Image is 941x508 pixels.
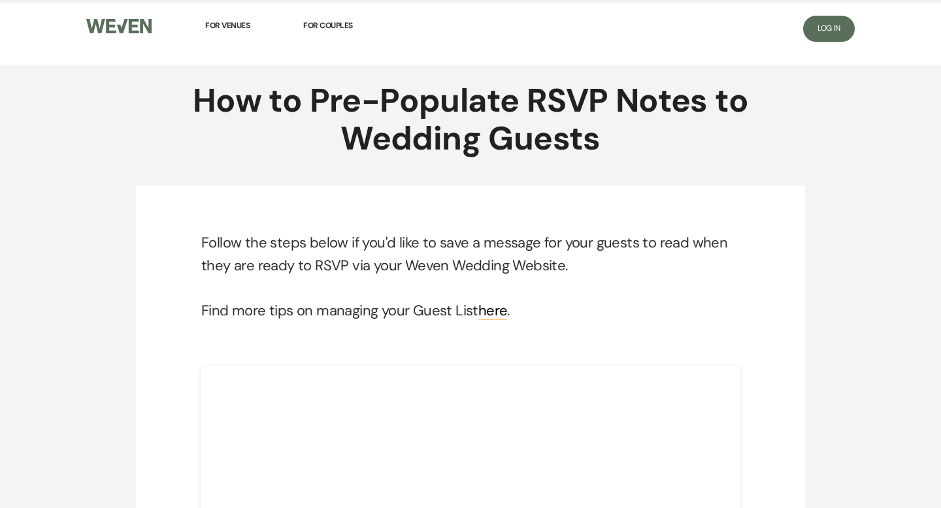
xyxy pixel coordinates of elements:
[303,20,353,31] span: For Couples
[201,299,740,322] p: Find more tips on managing your Guest List .
[205,20,250,31] span: For Venues
[817,23,840,33] span: Log In
[478,301,508,320] a: here
[201,231,740,277] p: Follow the steps below if you'd like to save a message for your guests to read when they are read...
[164,82,777,157] h1: How to Pre-Populate RSVP Notes to Wedding Guests
[303,11,353,40] a: For Couples
[205,11,250,40] a: For Venues
[803,16,855,42] a: Log In
[86,19,152,34] img: Weven Logo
